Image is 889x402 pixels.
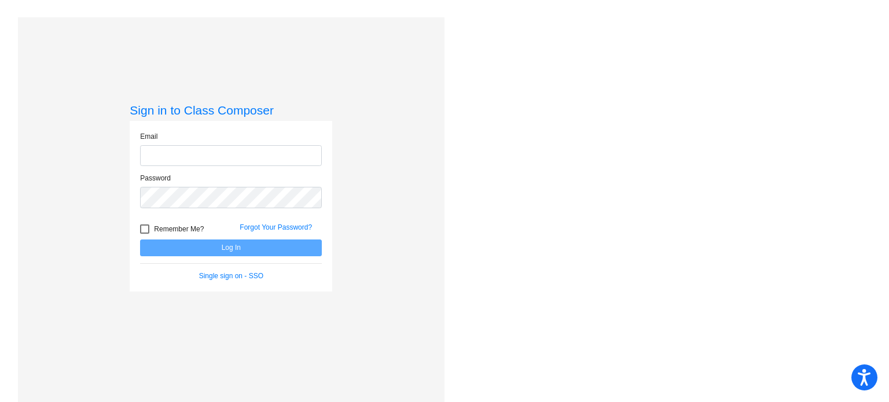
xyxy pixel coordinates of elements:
[130,103,332,117] h3: Sign in to Class Composer
[240,223,312,231] a: Forgot Your Password?
[199,272,263,280] a: Single sign on - SSO
[140,173,171,183] label: Password
[140,239,322,256] button: Log In
[140,131,157,142] label: Email
[154,222,204,236] span: Remember Me?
